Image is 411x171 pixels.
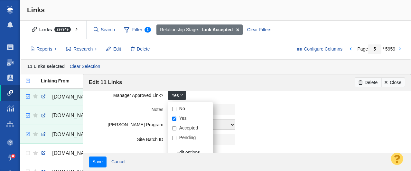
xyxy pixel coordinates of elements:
a: Delete [355,78,381,87]
span: Reports [37,46,52,52]
span: Research [73,46,93,52]
a: Cancel [108,157,129,167]
a: Clear Selection [68,62,102,71]
label: Site Batch ID [89,134,168,142]
label: Accepted [179,125,198,131]
img: buzzstream_logo_iconsimple.png [7,6,13,14]
button: Reports [27,44,60,55]
span: Relationship Stage: [160,26,199,33]
strong: Link Accepted [202,26,233,33]
label: [PERSON_NAME] Program [89,119,168,128]
a: [DOMAIN_NAME][URL] [41,110,99,121]
span: [DOMAIN_NAME][URL] [52,113,107,118]
span: Configure Columns [304,46,342,52]
strong: 11 Links selected [27,63,65,69]
span: Edit 11 Links [89,79,122,85]
a: Close [381,78,405,87]
span: 1 [145,27,151,33]
a: [DOMAIN_NAME][URL] [41,91,99,102]
span: Page / 5959 [357,46,395,52]
span: Links [27,6,45,14]
a: Linking From [41,79,105,84]
a: Edit options... [168,147,217,157]
input: Save [89,157,107,167]
label: Pending [179,135,196,140]
button: Delete [127,44,154,55]
span: Filter [120,24,154,36]
div: Linking From [41,79,105,83]
input: Search [91,24,118,35]
button: Edit [103,44,125,55]
label: Yes [179,115,187,121]
a: Yes [168,90,186,100]
label: No [179,106,185,111]
label: Notes [89,104,168,112]
a: [DOMAIN_NAME][URL] [41,148,99,159]
label: Manager Approved Link? [89,90,168,98]
span: [DOMAIN_NAME][URL] [52,132,107,137]
span: [DOMAIN_NAME][URL] [52,150,107,156]
span: Edit [113,46,121,52]
button: Research [62,44,101,55]
a: [DOMAIN_NAME][URL] [41,129,99,140]
span: Delete [137,46,150,52]
span: [DOMAIN_NAME][URL] [52,94,107,100]
button: Configure Columns [294,44,346,55]
div: Clear Filters [243,24,275,35]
